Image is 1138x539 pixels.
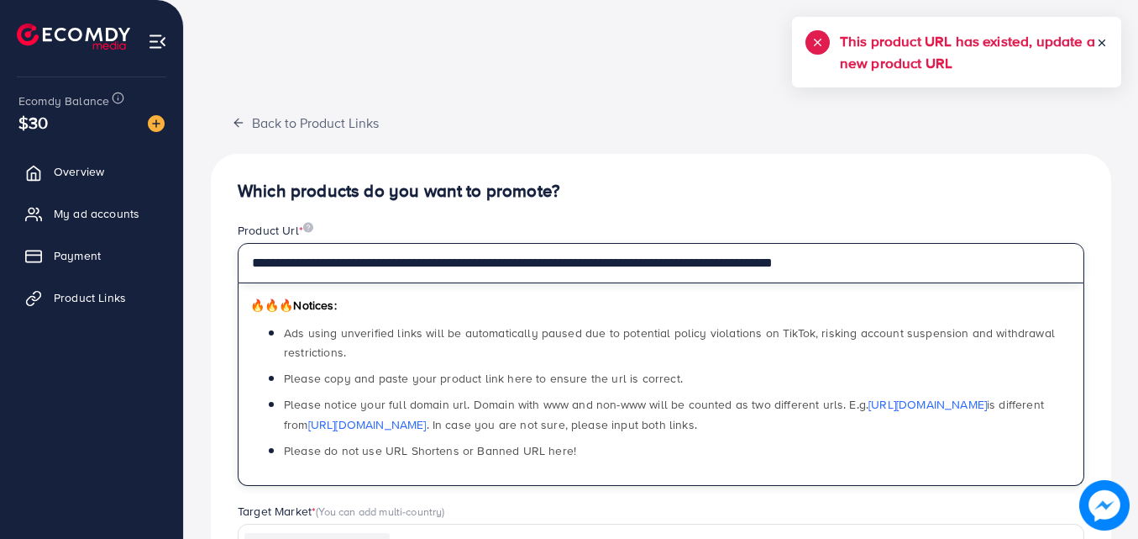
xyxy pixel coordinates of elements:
[303,222,313,233] img: image
[13,155,170,188] a: Overview
[13,197,170,230] a: My ad accounts
[18,92,109,109] span: Ecomdy Balance
[17,24,130,50] img: logo
[54,247,101,264] span: Payment
[238,503,445,520] label: Target Market
[238,222,313,239] label: Product Url
[250,297,337,314] span: Notices:
[840,30,1096,74] h5: This product URL has existed, update a new product URL
[54,205,139,222] span: My ad accounts
[14,104,52,140] span: $30
[13,239,170,272] a: Payment
[284,396,1044,432] span: Please notice your full domain url. Domain with www and non-www will be counted as two different ...
[308,416,427,433] a: [URL][DOMAIN_NAME]
[250,297,293,314] span: 🔥🔥🔥
[54,289,126,306] span: Product Links
[148,115,165,132] img: image
[1079,480,1130,531] img: image
[148,32,167,51] img: menu
[211,104,400,140] button: Back to Product Links
[316,504,444,519] span: (You can add multi-country)
[238,181,1084,202] h4: Which products do you want to promote?
[13,281,170,314] a: Product Links
[284,442,576,459] span: Please do not use URL Shortens or Banned URL here!
[284,325,1055,361] span: Ads using unverified links will be automatically paused due to potential policy violations on Tik...
[54,163,104,180] span: Overview
[284,370,683,387] span: Please copy and paste your product link here to ensure the url is correct.
[868,396,987,413] a: [URL][DOMAIN_NAME]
